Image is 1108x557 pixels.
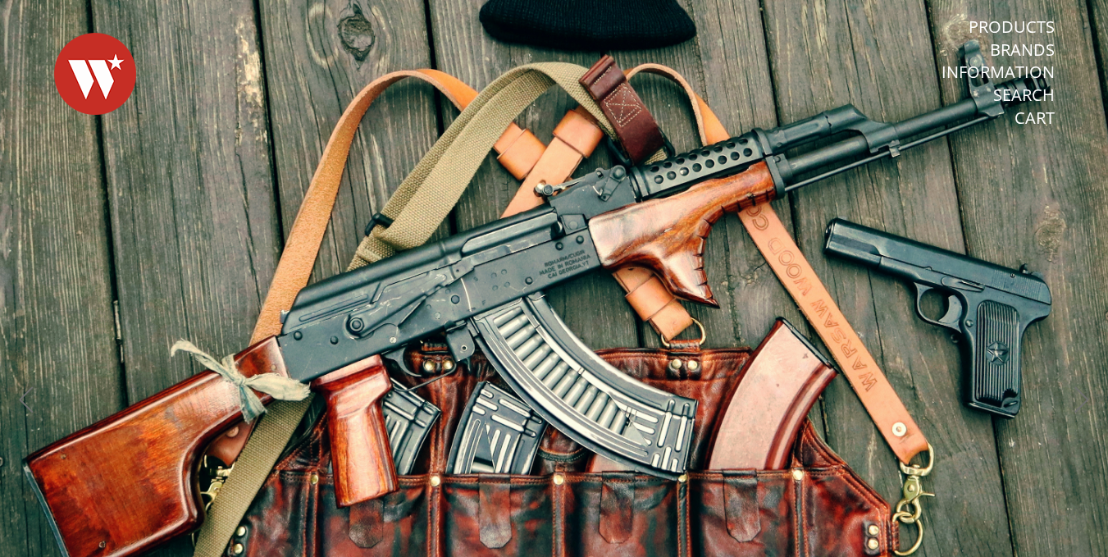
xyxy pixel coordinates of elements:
a: Cart [1015,107,1055,129]
a: Search [993,84,1055,106]
button: Previous [8,384,44,420]
a: Brands [990,39,1055,61]
img: Warsaw Wood Co. [54,16,136,131]
button: Next [1064,384,1100,420]
a: Information [942,62,1055,83]
a: Products [969,16,1055,38]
